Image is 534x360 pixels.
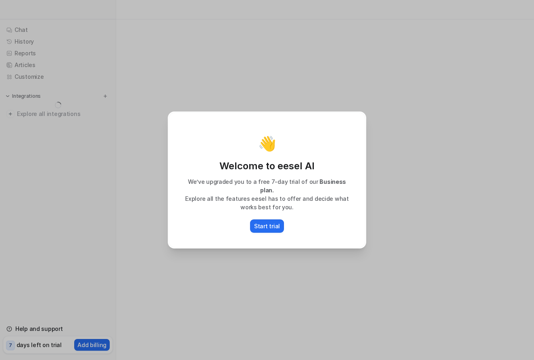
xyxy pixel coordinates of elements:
p: Welcome to eesel AI [177,160,357,173]
p: Start trial [254,222,280,230]
p: Explore all the features eesel has to offer and decide what works best for you. [177,194,357,211]
p: 👋 [258,135,276,152]
p: We’ve upgraded you to a free 7-day trial of our [177,177,357,194]
button: Start trial [250,219,284,233]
